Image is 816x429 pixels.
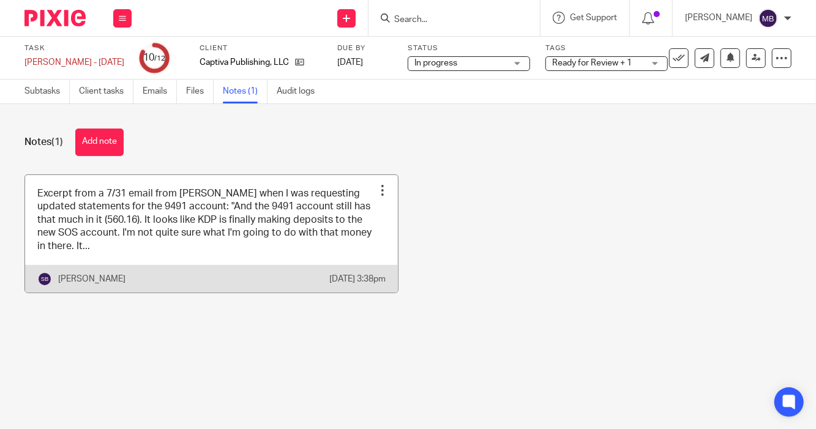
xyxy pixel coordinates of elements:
span: (1) [51,137,63,147]
label: Tags [545,43,668,53]
span: [DATE] [337,58,363,67]
a: Notes (1) [223,80,268,103]
label: Due by [337,43,392,53]
label: Status [408,43,530,53]
a: Files [186,80,214,103]
label: Task [24,43,124,53]
a: Subtasks [24,80,70,103]
div: 10 [143,51,165,65]
div: Bonnie Paulsen - June 2025 [24,56,124,69]
h1: Notes [24,136,63,149]
a: Audit logs [277,80,324,103]
img: svg%3E [37,272,52,286]
img: Pixie [24,10,86,26]
label: Client [200,43,322,53]
span: In progress [414,59,457,67]
span: Get Support [570,13,617,22]
span: Ready for Review + 1 [552,59,632,67]
p: [DATE] 3:38pm [329,273,386,285]
p: [PERSON_NAME] [685,12,752,24]
small: /12 [154,55,165,62]
p: Captiva Publishing, LLC [200,56,289,69]
a: Client tasks [79,80,133,103]
input: Search [393,15,503,26]
p: [PERSON_NAME] [58,273,125,285]
button: Add note [75,129,124,156]
a: Emails [143,80,177,103]
div: [PERSON_NAME] - [DATE] [24,56,124,69]
img: svg%3E [758,9,778,28]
